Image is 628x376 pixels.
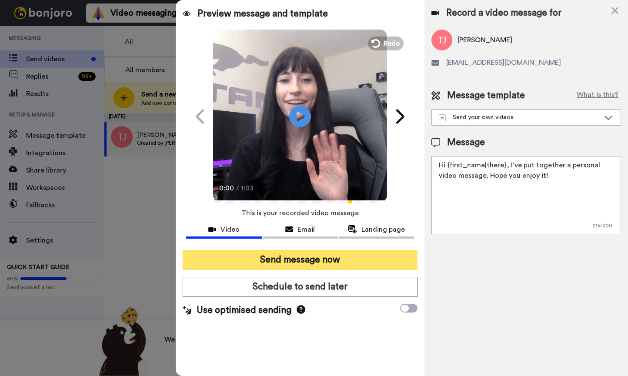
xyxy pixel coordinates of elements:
[439,113,600,122] div: Send your own videos
[220,224,240,235] span: Video
[431,156,621,234] textarea: Hi {first_name|there}, I’ve put together a personal video message. Hope you enjoy it!
[183,277,418,297] button: Schedule to send later
[447,136,485,149] span: Message
[439,114,446,121] img: demo-template.svg
[446,57,561,68] span: [EMAIL_ADDRESS][DOMAIN_NAME]
[297,224,315,235] span: Email
[447,89,525,102] span: Message template
[241,183,256,193] span: 1:03
[197,304,291,317] span: Use optimised sending
[241,203,359,223] span: This is your recorded video message
[183,250,418,270] button: Send message now
[219,183,234,193] span: 0:00
[361,224,405,235] span: Landing page
[236,183,239,193] span: /
[574,89,621,102] button: What is this?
